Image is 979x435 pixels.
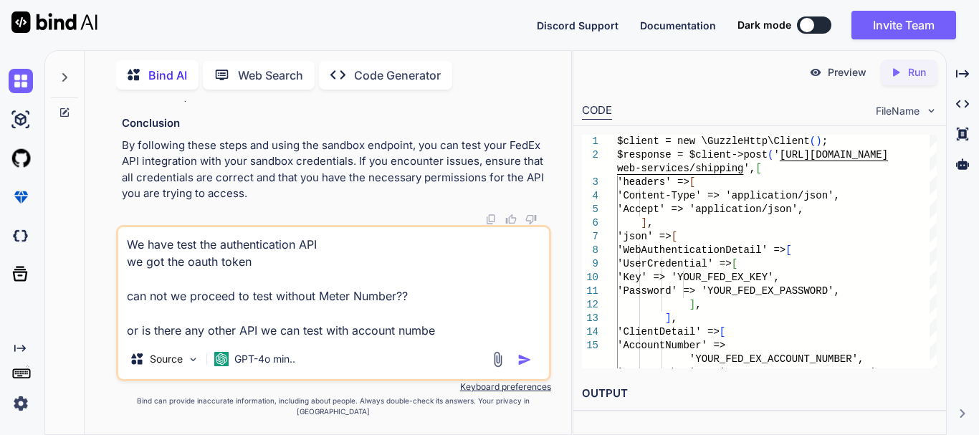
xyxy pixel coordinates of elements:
button: Invite Team [851,11,956,39]
span: 'Password' => 'YOUR_FED_EX_PASSWOR [617,285,822,297]
span: ] [689,299,695,310]
span: ( [768,149,773,161]
div: 6 [582,216,598,230]
img: darkCloudIdeIcon [9,224,33,248]
img: like [505,214,517,225]
div: 4 [582,189,598,203]
span: [ [785,244,791,256]
img: settings [9,391,33,416]
p: Bind AI [148,67,187,84]
span: 'Content-Type' => 'application/json', [617,190,840,201]
span: Dark mode [737,18,791,32]
div: 14 [582,325,598,339]
span: ( [810,135,816,147]
span: [ [732,258,737,269]
span: 'json' => [617,231,672,242]
button: Discord Support [537,18,619,33]
span: [ [689,176,695,188]
p: GPT-4o min.. [234,352,295,366]
p: Web Search [238,67,303,84]
span: ) [816,135,821,147]
div: 13 [582,312,598,325]
span: $response = $client->post [617,149,768,161]
p: By following these steps and using the sandbox endpoint, you can test your FedEx API integration ... [122,138,548,202]
p: Keyboard preferences [116,381,551,393]
span: 'UserCredential' => [617,258,732,269]
span: 'MeterNumber' => 'YOUR_FED_EX_METER_NU [617,367,846,378]
span: MBER', [846,367,882,378]
img: Bind AI [11,11,97,33]
span: Documentation [640,19,716,32]
div: 12 [582,298,598,312]
div: 11 [582,285,598,298]
div: 1 [582,135,598,148]
div: 9 [582,257,598,271]
p: Preview [828,65,866,80]
span: ' [773,149,779,161]
img: premium [9,185,33,209]
div: 3 [582,176,598,189]
span: [ [755,163,761,174]
span: 'YOUR_FED_EX_ACCOUNT_NUMBER', [689,353,864,365]
div: 7 [582,230,598,244]
img: Pick Models [187,353,199,365]
span: [ [720,326,725,338]
span: ] [665,312,671,324]
img: chevron down [925,105,937,117]
span: web-services/shipping [617,163,743,174]
img: icon [517,353,532,367]
div: 15 [582,339,598,353]
img: copy [485,214,497,225]
span: [ [672,231,677,242]
p: Code Generator [354,67,441,84]
div: 10 [582,271,598,285]
div: CODE [582,102,612,120]
span: , [647,217,653,229]
span: 'WebAuthenticationDetail' => [617,244,785,256]
span: D', [822,285,840,297]
span: 'headers' => [617,176,689,188]
p: Bind can provide inaccurate information, including about people. Always double-check its answers.... [116,396,551,417]
h2: OUTPUT [573,377,946,411]
span: 'Accept' => 'application/json', [617,204,803,215]
div: 5 [582,203,598,216]
span: ', [743,163,755,174]
p: Source [150,352,183,366]
span: $client = new \GuzzleHttp\Client [617,135,810,147]
span: 'AccountNumber' => [617,340,725,351]
div: 2 [582,148,598,162]
img: chat [9,69,33,93]
img: dislike [525,214,537,225]
span: , [695,299,701,310]
img: GPT-4o mini [214,352,229,366]
img: preview [809,66,822,79]
span: 'Key' => 'YOUR_FED_EX_KEY', [617,272,780,283]
img: attachment [489,351,506,368]
span: [URL][DOMAIN_NAME] [780,149,888,161]
button: Documentation [640,18,716,33]
p: Run [908,65,926,80]
textarea: We have test the authentication API we got the oauth token can not we proceed to test without Met... [118,227,549,339]
h3: Conclusion [122,115,548,132]
span: FileName [876,104,920,118]
span: Discord Support [537,19,619,32]
span: 'ClientDetail' => [617,326,720,338]
div: 8 [582,244,598,257]
span: ] [641,217,647,229]
img: githubLight [9,146,33,171]
span: ; [822,135,828,147]
img: ai-studio [9,107,33,132]
span: , [672,312,677,324]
